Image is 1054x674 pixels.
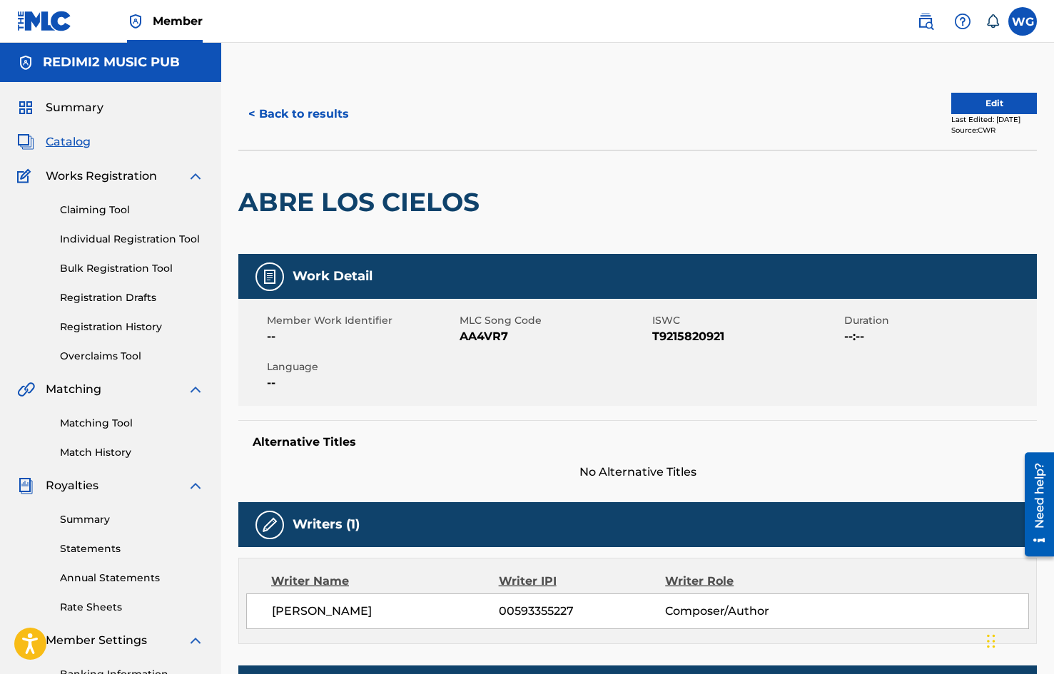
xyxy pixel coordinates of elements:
[43,54,180,71] h5: REDIMI2 MUSIC PUB
[293,268,373,285] h5: Work Detail
[460,313,649,328] span: MLC Song Code
[187,381,204,398] img: expand
[253,435,1023,449] h5: Alternative Titles
[60,203,204,218] a: Claiming Tool
[127,13,144,30] img: Top Rightsholder
[1014,447,1054,562] iframe: Resource Center
[60,416,204,431] a: Matching Tool
[985,14,1000,29] div: Notifications
[46,632,147,649] span: Member Settings
[844,328,1033,345] span: --:--
[917,13,934,30] img: search
[271,573,499,590] div: Writer Name
[46,168,157,185] span: Works Registration
[60,571,204,586] a: Annual Statements
[17,632,34,649] img: Member Settings
[460,328,649,345] span: AA4VR7
[17,54,34,71] img: Accounts
[60,320,204,335] a: Registration History
[951,93,1037,114] button: Edit
[272,603,499,620] span: [PERSON_NAME]
[17,381,35,398] img: Matching
[17,99,103,116] a: SummarySummary
[46,133,91,150] span: Catalog
[238,186,487,218] h2: ABRE LOS CIELOS
[60,445,204,460] a: Match History
[499,573,666,590] div: Writer IPI
[983,606,1054,674] iframe: Chat Widget
[954,13,971,30] img: help
[844,313,1033,328] span: Duration
[187,477,204,494] img: expand
[911,7,940,36] a: Public Search
[17,477,34,494] img: Royalties
[948,7,977,36] div: Help
[60,541,204,556] a: Statements
[499,603,665,620] span: 00593355227
[238,464,1037,481] span: No Alternative Titles
[652,328,841,345] span: T9215820921
[238,96,359,132] button: < Back to results
[60,261,204,276] a: Bulk Registration Tool
[652,313,841,328] span: ISWC
[17,168,36,185] img: Works Registration
[17,133,34,150] img: Catalog
[17,11,72,31] img: MLC Logo
[267,328,456,345] span: --
[60,232,204,247] a: Individual Registration Tool
[60,349,204,364] a: Overclaims Tool
[46,477,98,494] span: Royalties
[665,573,816,590] div: Writer Role
[267,374,456,392] span: --
[267,313,456,328] span: Member Work Identifier
[153,13,203,29] span: Member
[46,99,103,116] span: Summary
[665,603,816,620] span: Composer/Author
[293,516,360,533] h5: Writers (1)
[60,290,204,305] a: Registration Drafts
[261,516,278,533] img: Writers
[17,133,91,150] a: CatalogCatalog
[17,99,34,116] img: Summary
[261,268,278,285] img: Work Detail
[46,381,101,398] span: Matching
[1008,7,1037,36] div: User Menu
[187,168,204,185] img: expand
[187,632,204,649] img: expand
[951,125,1037,136] div: Source: CWR
[987,620,995,663] div: Drag
[951,114,1037,125] div: Last Edited: [DATE]
[60,512,204,527] a: Summary
[267,359,456,374] span: Language
[60,600,204,615] a: Rate Sheets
